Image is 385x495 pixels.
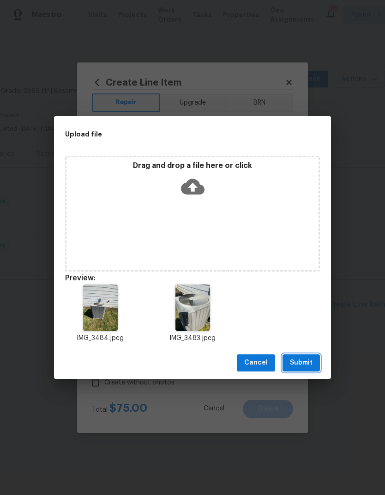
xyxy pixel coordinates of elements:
[244,357,268,369] span: Cancel
[290,357,313,369] span: Submit
[237,354,275,371] button: Cancel
[65,334,135,343] p: IMG_3484.jpeg
[157,334,228,343] p: IMG_3483.jpeg
[65,129,278,139] h2: Upload file
[83,285,118,331] img: 2Q==
[66,161,319,171] p: Drag and drop a file here or click
[175,285,210,331] img: 9k=
[283,354,320,371] button: Submit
